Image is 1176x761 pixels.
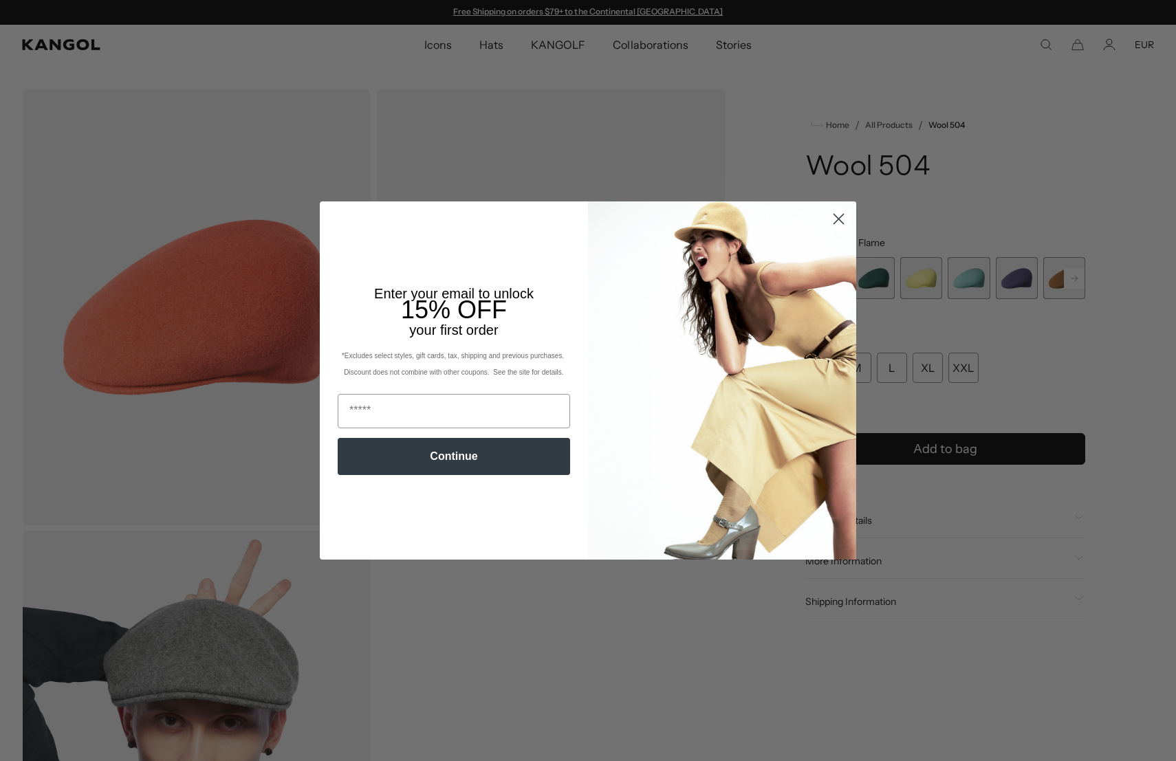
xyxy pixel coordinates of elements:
span: Enter your email to unlock [374,286,534,301]
input: Email [338,394,570,428]
img: 93be19ad-e773-4382-80b9-c9d740c9197f.jpeg [588,201,856,559]
span: *Excludes select styles, gift cards, tax, shipping and previous purchases. Discount does not comb... [342,352,566,376]
span: 15% OFF [401,296,507,324]
span: your first order [409,322,498,338]
button: Continue [338,438,570,475]
button: Close dialog [827,207,851,231]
